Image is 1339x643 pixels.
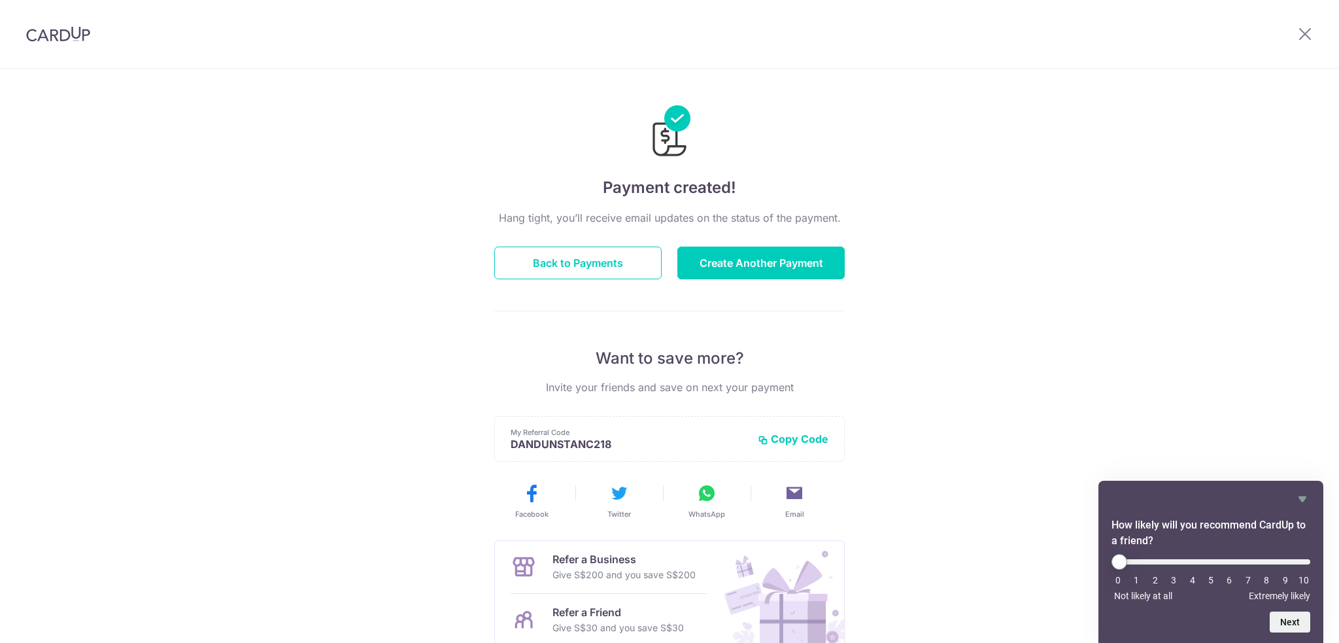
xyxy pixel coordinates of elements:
[511,438,747,451] p: DANDUNSTANC218
[1111,575,1125,585] li: 0
[688,509,725,519] span: WhatsApp
[1204,575,1217,585] li: 5
[1114,591,1172,601] span: Not likely at all
[1297,575,1310,585] li: 10
[756,483,833,519] button: Email
[677,247,845,279] button: Create Another Payment
[494,348,845,369] p: Want to save more?
[758,432,828,445] button: Copy Code
[1249,591,1310,601] span: Extremely likely
[1223,575,1236,585] li: 6
[668,483,745,519] button: WhatsApp
[607,509,631,519] span: Twitter
[494,379,845,395] p: Invite your friends and save on next your payment
[1295,491,1310,507] button: Hide survey
[493,483,570,519] button: Facebook
[581,483,658,519] button: Twitter
[26,26,90,42] img: CardUp
[552,551,696,567] p: Refer a Business
[1260,575,1273,585] li: 8
[494,247,662,279] button: Back to Payments
[1111,554,1310,601] div: How likely will you recommend CardUp to a friend? Select an option from 0 to 10, with 0 being Not...
[515,509,549,519] span: Facebook
[552,567,696,583] p: Give S$200 and you save S$200
[1279,575,1292,585] li: 9
[511,427,747,438] p: My Referral Code
[1167,575,1180,585] li: 3
[1111,517,1310,549] h2: How likely will you recommend CardUp to a friend? Select an option from 0 to 10, with 0 being Not...
[1270,612,1310,633] button: Next question
[1186,575,1199,585] li: 4
[785,509,804,519] span: Email
[494,176,845,200] h4: Payment created!
[494,210,845,226] p: Hang tight, you’ll receive email updates on the status of the payment.
[552,620,684,636] p: Give S$30 and you save S$30
[1130,575,1143,585] li: 1
[1149,575,1162,585] li: 2
[1242,575,1255,585] li: 7
[1111,491,1310,633] div: How likely will you recommend CardUp to a friend? Select an option from 0 to 10, with 0 being Not...
[552,604,684,620] p: Refer a Friend
[649,105,690,160] img: Payments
